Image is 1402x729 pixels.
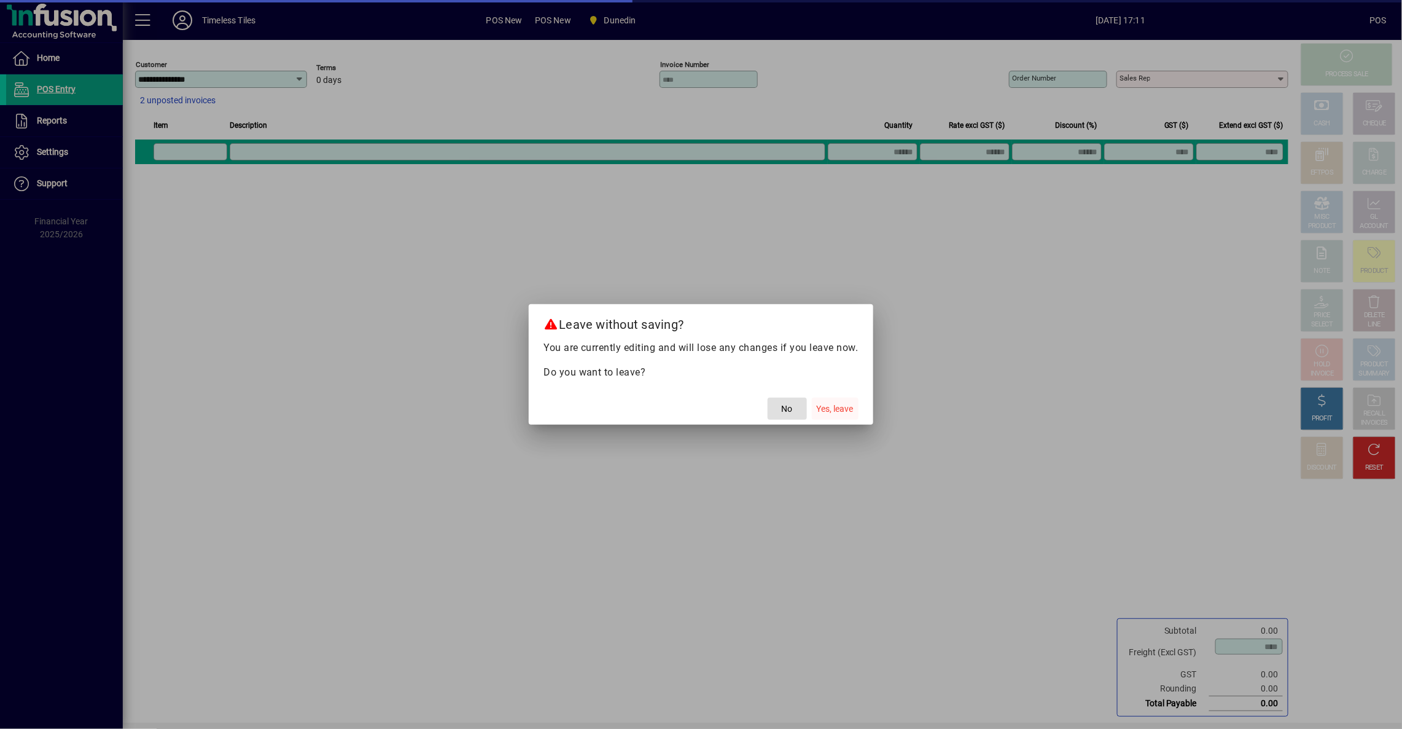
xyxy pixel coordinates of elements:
h2: Leave without saving? [529,304,873,340]
span: No [782,403,793,416]
button: No [768,398,807,420]
p: Do you want to leave? [543,365,859,380]
p: You are currently editing and will lose any changes if you leave now. [543,341,859,355]
button: Yes, leave [812,398,859,420]
span: Yes, leave [817,403,854,416]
